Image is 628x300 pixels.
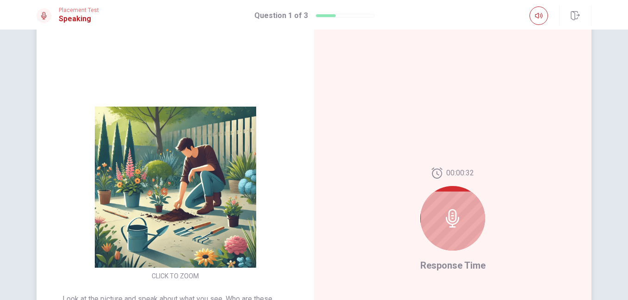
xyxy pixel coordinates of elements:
[59,13,99,24] h1: Speaking
[254,10,308,21] h1: Question 1 of 3
[148,270,203,282] button: CLICK TO ZOOM
[86,107,264,268] img: [object Object]
[59,7,99,13] span: Placement Test
[420,260,486,271] span: Response Time
[446,168,474,179] span: 00:00:32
